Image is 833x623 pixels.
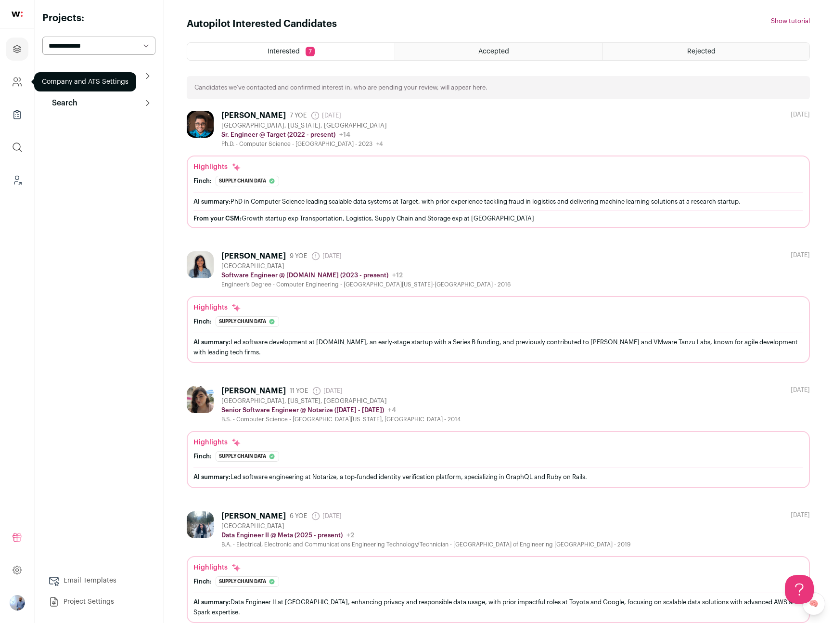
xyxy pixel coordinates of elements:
[216,576,279,587] div: Supply chain data
[221,415,461,423] div: B.S. - Computer Science - [GEOGRAPHIC_DATA][US_STATE], [GEOGRAPHIC_DATA] - 2014
[306,47,315,56] span: 7
[221,511,286,521] div: [PERSON_NAME]
[193,578,212,585] div: Finch:
[791,251,810,259] div: [DATE]
[802,592,825,615] a: 🧠
[221,532,343,539] p: Data Engineer II @ Meta (2025 - present)
[221,386,286,396] div: [PERSON_NAME]
[290,512,307,520] span: 6 YOE
[187,511,214,538] img: 41c15f78a3604ea6fc48759e35e276b7ca10cfb1679ca91dc5d7a006a57efbdf.jpg
[187,251,214,278] img: b681f5953f3de1dd94d462f1fe094a7d6c7db9e7c090556d7e12fbf06beffb7f.jpg
[193,563,241,572] div: Highlights
[311,511,342,521] span: [DATE]
[193,215,242,221] span: From your CSM:
[221,251,286,261] div: [PERSON_NAME]
[42,12,155,25] h2: Projects:
[6,38,28,61] a: Projects
[42,66,155,86] button: Autopilot
[791,111,810,118] div: [DATE]
[193,177,212,185] div: Finch:
[193,599,231,605] span: AI summary:
[221,397,461,405] div: [GEOGRAPHIC_DATA], [US_STATE], [GEOGRAPHIC_DATA]
[376,141,383,147] span: +4
[193,198,231,205] span: AI summary:
[12,12,23,17] img: wellfound-shorthand-0d5821cbd27db2630d0214b213865d53afaa358527fdda9d0ea32b1df1b89c2c.svg
[221,131,335,139] p: Sr. Engineer @ Target (2022 - present)
[346,532,354,539] span: +2
[312,386,343,396] span: [DATE]
[193,162,241,172] div: Highlights
[187,111,810,228] a: [PERSON_NAME] 7 YOE [DATE] [GEOGRAPHIC_DATA], [US_STATE], [GEOGRAPHIC_DATA] Sr. Engineer @ Target...
[221,541,630,548] div: B.A. - Electrical, Electronic and Communications Engineering Technology/Technician - [GEOGRAPHIC_...
[193,472,803,482] div: Led software engineering at Notarize, a top-funded identity verification platform, specializing i...
[187,17,337,31] h1: Autopilot Interested Candidates
[216,176,279,186] div: Supply chain data
[290,112,307,119] span: 7 YOE
[10,595,25,610] button: Open dropdown
[6,70,28,93] a: Company and ATS Settings
[216,316,279,327] div: Supply chain data
[478,48,509,55] span: Accepted
[193,196,803,207] div: PhD in Computer Science leading scalable data systems at Target, with prior experience tackling f...
[193,474,231,480] span: AI summary:
[193,339,231,345] span: AI summary:
[193,438,241,447] div: Highlights
[791,511,810,519] div: [DATE]
[268,48,300,55] span: Interested
[42,571,155,590] a: Email Templates
[311,251,342,261] span: [DATE]
[6,103,28,126] a: Company Lists
[187,386,810,488] a: [PERSON_NAME] 11 YOE [DATE] [GEOGRAPHIC_DATA], [US_STATE], [GEOGRAPHIC_DATA] Senior Software Engi...
[194,84,487,91] p: Candidates we’ve contacted and confirmed interest in, who are pending your review, will appear here.
[221,522,630,530] div: [GEOGRAPHIC_DATA]
[221,406,384,414] p: Senior Software Engineer @ Notarize ([DATE] - [DATE])
[187,386,214,413] img: e9ae54eebb24b33c9c09b4163f94b02ae75c87959a32f705f3474c3360a60792.jpg
[34,72,136,91] div: Company and ATS Settings
[290,387,308,395] span: 11 YOE
[221,122,387,130] div: [GEOGRAPHIC_DATA], [US_STATE], [GEOGRAPHIC_DATA]
[339,131,350,138] span: +14
[687,48,716,55] span: Rejected
[395,43,602,60] a: Accepted
[193,453,212,460] div: Finch:
[42,93,155,113] button: Search
[46,97,77,109] p: Search
[221,272,388,279] p: Software Engineer @ [DOMAIN_NAME] (2023 - present)
[388,407,396,414] span: +4
[216,451,279,462] div: Supply chain data
[221,281,511,288] div: Engineer’s Degree - Computer Engineering - [GEOGRAPHIC_DATA][US_STATE]-[GEOGRAPHIC_DATA] - 2016
[193,337,803,357] div: Led software development at [DOMAIN_NAME], an early-stage startup with a Series B funding, and pr...
[193,597,803,617] div: Data Engineer II at [GEOGRAPHIC_DATA], enhancing privacy and responsible data usage, with prior i...
[193,215,803,222] div: Growth startup exp Transportation, Logistics, Supply Chain and Storage exp at [GEOGRAPHIC_DATA]
[187,251,810,363] a: [PERSON_NAME] 9 YOE [DATE] [GEOGRAPHIC_DATA] Software Engineer @ [DOMAIN_NAME] (2023 - present) +...
[187,511,810,623] a: [PERSON_NAME] 6 YOE [DATE] [GEOGRAPHIC_DATA] Data Engineer II @ Meta (2025 - present) +2 B.A. - E...
[193,318,212,325] div: Finch:
[10,595,25,610] img: 97332-medium_jpg
[785,575,814,604] iframe: Help Scout Beacon - Open
[46,70,86,82] p: Autopilot
[221,140,387,148] div: Ph.D. - Computer Science - [GEOGRAPHIC_DATA] - 2023
[290,252,307,260] span: 9 YOE
[193,303,241,312] div: Highlights
[392,272,403,279] span: +12
[42,592,155,611] a: Project Settings
[6,169,28,192] a: Leads (Backoffice)
[771,17,810,25] button: Show tutorial
[187,111,214,138] img: c1f07c2c8622b265bf577695101224fc8fcca9d5546cc2cbe0f2bff04ffb98c9.jpg
[221,262,511,270] div: [GEOGRAPHIC_DATA]
[791,386,810,394] div: [DATE]
[602,43,809,60] a: Rejected
[221,111,286,120] div: [PERSON_NAME]
[310,111,341,120] span: [DATE]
